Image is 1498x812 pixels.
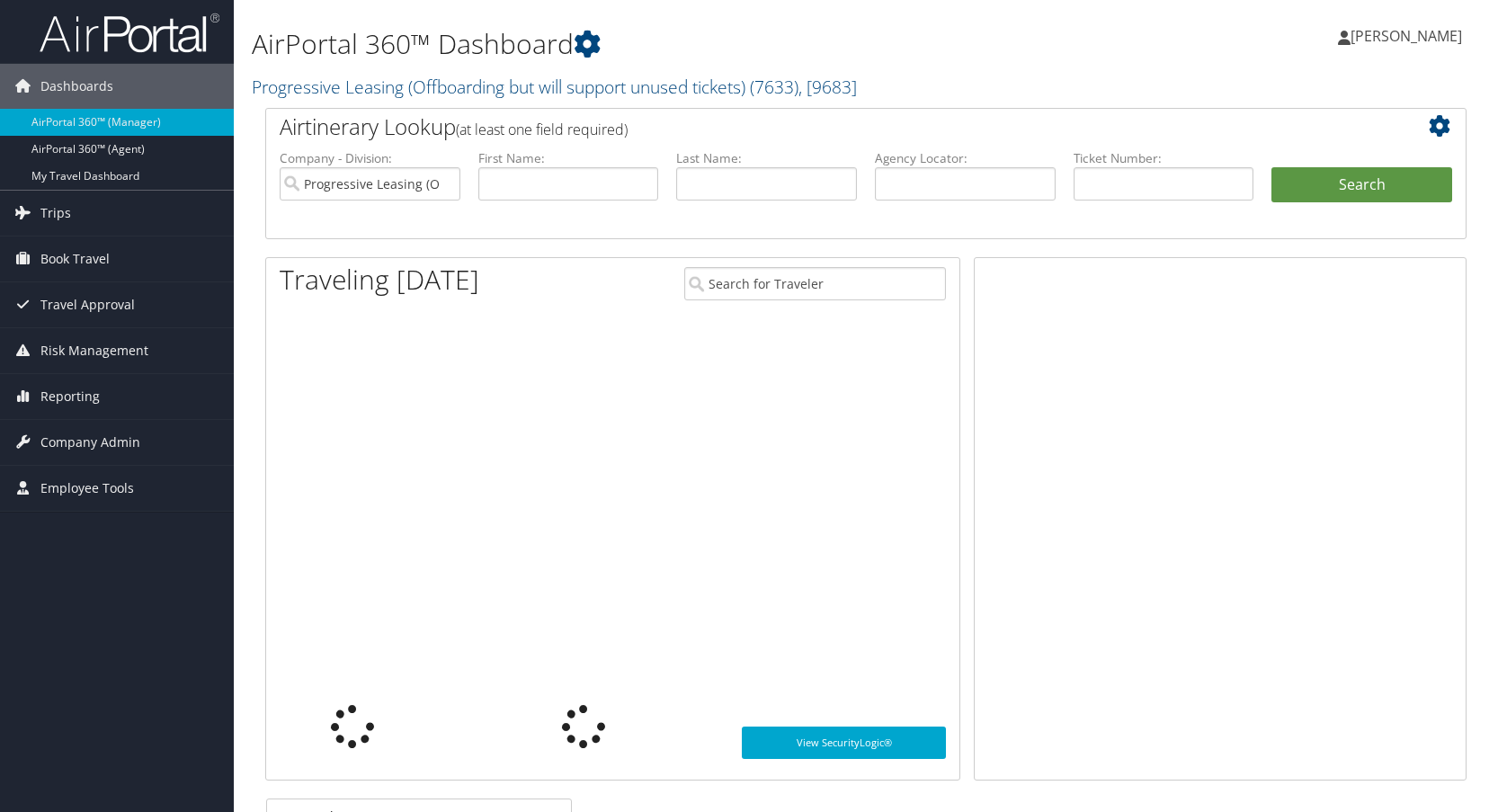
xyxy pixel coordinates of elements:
[684,267,946,300] input: Search for Traveler
[40,191,71,236] span: Trips
[252,75,857,99] a: Progressive Leasing (Offboarding but will support unused tickets)
[40,236,110,281] span: Book Travel
[742,727,946,759] a: View SecurityLogic®
[40,374,100,419] span: Reporting
[40,282,135,327] span: Travel Approval
[750,75,798,99] span: ( 7633 )
[875,149,1056,167] label: Agency Locator:
[798,75,857,99] span: , [ 9683 ]
[1351,26,1462,46] span: [PERSON_NAME]
[280,112,1352,142] h2: Airtinerary Lookup
[40,64,113,109] span: Dashboards
[40,12,219,54] img: airportal-logo.png
[252,25,1071,63] h1: AirPortal 360™ Dashboard
[1338,9,1480,63] a: [PERSON_NAME]
[280,149,460,167] label: Company - Division:
[676,149,857,167] label: Last Name:
[456,120,628,139] span: (at least one field required)
[40,328,148,373] span: Risk Management
[1074,149,1254,167] label: Ticket Number:
[40,466,134,511] span: Employee Tools
[478,149,659,167] label: First Name:
[280,261,479,299] h1: Traveling [DATE]
[1271,167,1452,203] button: Search
[40,420,140,465] span: Company Admin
